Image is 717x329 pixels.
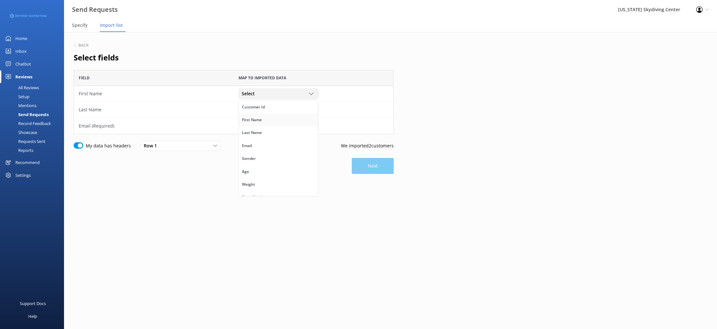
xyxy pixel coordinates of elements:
[4,137,45,146] div: Requests Sent
[4,101,64,110] a: Mentions
[242,194,263,200] div: Day of birth
[242,129,262,136] div: Last Name
[86,142,131,149] label: My data has headers
[242,143,252,149] div: Email
[341,142,394,149] p: We imported 2 customers
[4,83,39,92] div: All Reviews
[4,92,64,101] a: Setup
[238,75,286,81] span: Map to imported data
[15,70,32,83] div: Reviews
[4,128,64,137] a: Showcase
[72,22,88,28] span: Specify
[28,310,37,323] div: Help
[4,83,64,92] a: All Reviews
[242,117,262,123] div: First Name
[15,169,31,182] div: Settings
[10,11,46,21] img: 3-1676954853.png
[4,146,64,155] a: Reports
[4,110,49,119] div: Send Requests
[242,90,259,97] span: Select
[74,86,394,134] div: grid
[242,181,255,188] div: Weight
[20,297,46,310] div: Support Docs
[15,58,31,70] div: Chatbot
[4,119,51,128] div: Record Feedback
[15,156,40,169] div: Recommend
[144,142,161,149] span: Row 1
[15,45,27,58] div: Inbox
[100,22,123,28] span: Import list
[4,119,64,128] a: Record Feedback
[4,128,37,137] div: Showcase
[78,43,89,47] h6: Back
[79,90,229,97] div: First Name
[242,168,249,175] div: Age
[74,43,89,47] button: Back
[79,122,229,129] div: Email (Required)
[4,101,36,110] div: Mentions
[4,137,64,146] a: Requests Sent
[4,146,33,155] div: Reports
[15,32,27,45] div: Home
[79,106,229,113] div: Last Name
[4,92,29,101] div: Setup
[4,110,64,119] a: Send Requests
[242,155,256,162] div: Gender
[242,104,265,110] div: Customer Id
[74,51,394,64] h2: Select fields
[79,75,90,81] span: Field
[72,4,118,15] h3: Send Requests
